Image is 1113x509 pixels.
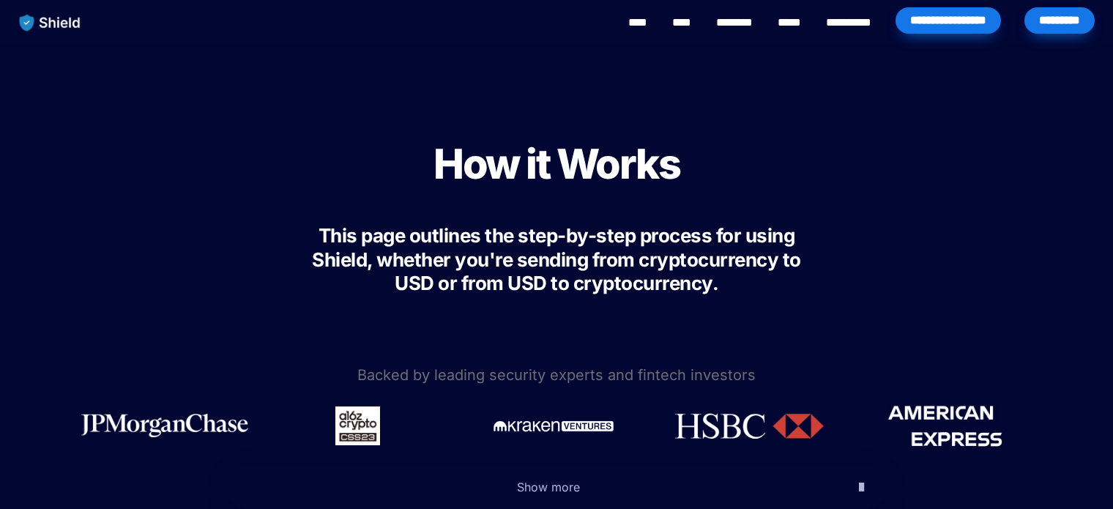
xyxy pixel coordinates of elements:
span: Show more [517,480,580,494]
span: How it Works [433,139,680,189]
span: Backed by leading security experts and fintech investors [357,366,756,384]
img: website logo [12,7,88,38]
span: This page outlines the step-by-step process for using Shield, whether you're sending from cryptoc... [312,224,805,294]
